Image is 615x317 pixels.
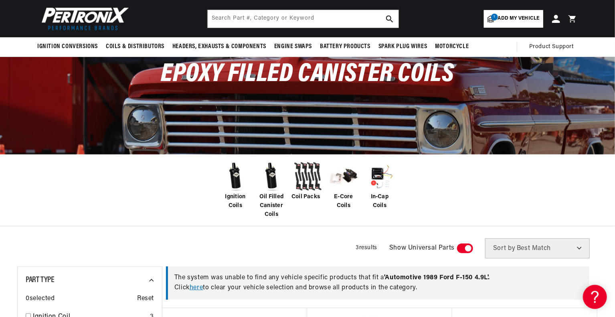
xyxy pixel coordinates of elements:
span: Show Universal Parts [389,243,455,254]
input: Search Part #, Category or Keyword [208,10,399,28]
span: Battery Products [320,43,370,51]
select: Sort by [485,238,590,258]
span: 3 results [356,245,377,251]
a: In-Cap Coils In-Cap Coils [364,161,396,211]
img: Coil Packs [291,161,324,193]
summary: Spark Plug Wires [374,37,431,56]
img: In-Cap Coils [364,161,396,193]
span: 1 [491,14,498,20]
span: Motorcycle [435,43,469,51]
div: The system was unable to find any vehicle specific products that fit a Click to clear your vehicl... [166,266,589,300]
span: 0 selected [26,294,55,304]
summary: Engine Swaps [270,37,316,56]
summary: Headers, Exhausts & Components [168,37,270,56]
summary: Coils & Distributors [102,37,168,56]
span: Ignition Conversions [37,43,98,51]
span: Ignition Coils [219,193,251,211]
img: Ignition Coils [219,161,251,193]
span: Sort by [493,245,515,252]
a: 1Add my vehicle [484,10,543,28]
span: Coils & Distributors [106,43,164,51]
a: here [190,284,203,291]
span: Reset [137,294,154,304]
img: Pertronix [37,5,129,33]
a: Coil Packs Coil Packs [291,161,324,201]
summary: Product Support [529,37,578,57]
img: E-Core Coils [328,161,360,193]
button: search button [381,10,399,28]
span: Oil Filled Canister Coils [255,193,287,219]
span: Spark Plug Wires [378,43,427,51]
span: Part Type [26,276,54,284]
span: Add my vehicle [498,15,540,22]
span: E-Core Coils [328,193,360,211]
summary: Motorcycle [431,37,473,56]
span: Headers, Exhausts & Components [172,43,266,51]
summary: Battery Products [316,37,374,56]
span: Coil Packs [291,193,320,201]
a: Oil Filled Canister Coils Oil Filled Canister Coils [255,161,287,219]
span: Product Support [529,43,574,51]
span: In-Cap Coils [364,193,396,211]
a: E-Core Coils E-Core Coils [328,161,360,211]
span: Epoxy Filled Canister Coils [161,61,454,87]
img: Oil Filled Canister Coils [255,161,287,193]
span: Engine Swaps [274,43,312,51]
a: Ignition Coils Ignition Coils [219,161,251,211]
span: ' Automotive 1989 Ford F-150 4.9L '. [384,274,490,281]
summary: Ignition Conversions [37,37,102,56]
